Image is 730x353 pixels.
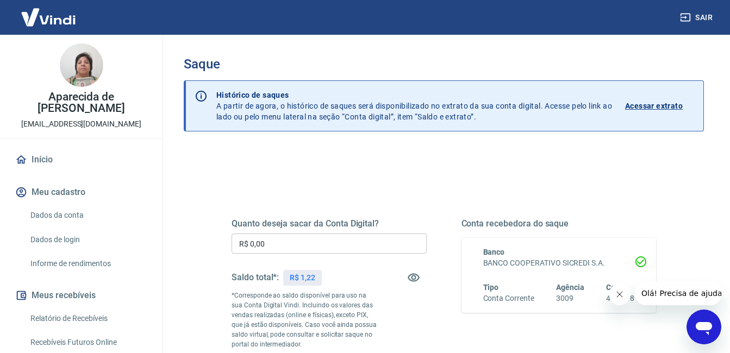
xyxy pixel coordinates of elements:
span: Conta [606,283,627,292]
button: Meus recebíveis [13,283,149,307]
span: Olá! Precisa de ajuda? [7,8,91,16]
p: A partir de agora, o histórico de saques será disponibilizado no extrato da sua conta digital. Ac... [216,90,612,122]
button: Sair [678,8,717,28]
a: Acessar extrato [625,90,695,122]
span: Banco [483,248,505,256]
h6: 3009 [556,293,584,304]
h6: Conta Corrente [483,293,534,304]
iframe: Mensagem da empresa [635,281,721,305]
h3: Saque [184,56,704,72]
h5: Quanto deseja sacar da Conta Digital? [232,218,427,229]
span: Agência [556,283,584,292]
p: [EMAIL_ADDRESS][DOMAIN_NAME] [21,118,141,130]
a: Dados da conta [26,204,149,226]
h6: BANCO COOPERATIVO SICREDI S.A. [483,257,635,269]
p: Aparecida de [PERSON_NAME] [9,91,154,114]
a: Informe de rendimentos [26,253,149,275]
a: Relatório de Recebíveis [26,307,149,330]
a: Início [13,148,149,172]
p: *Corresponde ao saldo disponível para uso na sua Conta Digital Vindi. Incluindo os valores das ve... [232,291,378,349]
a: Dados de login [26,229,149,251]
iframe: Botão para abrir a janela de mensagens [687,310,721,344]
p: Histórico de saques [216,90,612,100]
button: Meu cadastro [13,180,149,204]
img: Vindi [13,1,84,34]
h6: 47439-8 [606,293,634,304]
p: R$ 1,22 [290,272,315,283]
span: Tipo [483,283,499,292]
img: fed7c70d-8db7-44ef-a8d8-e0268e138872.jpeg [60,43,103,87]
h5: Conta recebedora do saque [461,218,657,229]
iframe: Fechar mensagem [609,283,631,305]
h5: Saldo total*: [232,272,279,283]
p: Acessar extrato [625,100,683,111]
